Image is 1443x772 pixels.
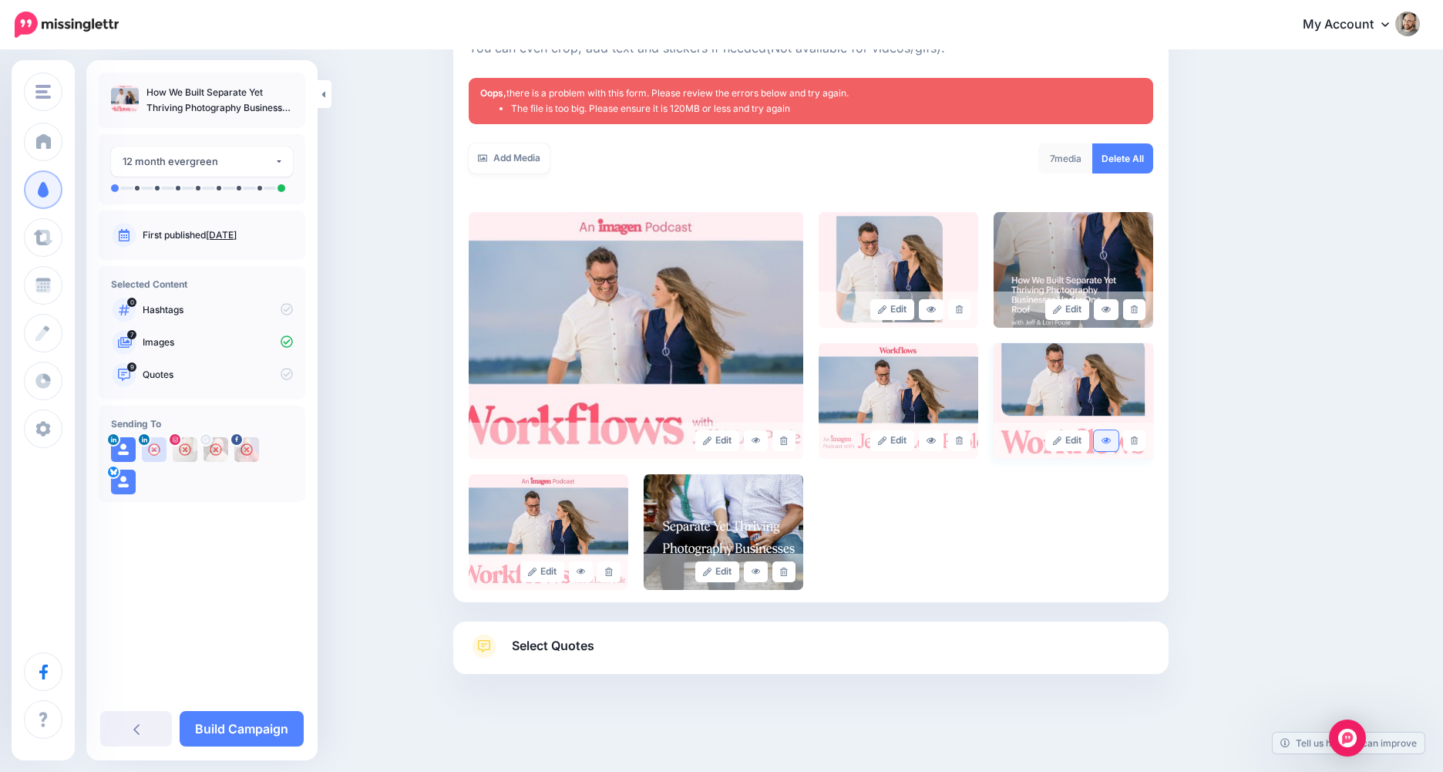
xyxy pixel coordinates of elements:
a: [DATE] [206,229,237,241]
img: 487VMDWPGMORI94MRVJE3GRKWJ84WQYQ_large.jpg [994,212,1153,328]
img: user_default_image.png [142,437,166,462]
a: Select Quotes [469,634,1153,674]
a: Edit [1045,430,1089,451]
p: How We Built Separate Yet Thriving Photography Businesses Under One Roof with [PERSON_NAME] + [PE... [146,85,293,116]
a: My Account [1287,6,1420,44]
img: a3ad160ad0477028c60ec15ea42e917a_large.jpg [469,212,803,459]
a: Delete All [1092,143,1153,174]
img: a3ad160ad0477028c60ec15ea42e917a_thumb.jpg [111,85,139,113]
img: 293272096_733569317667790_8278646181461342538_n-bsa134236.jpg [234,437,259,462]
div: there is a problem with this form. Please review the errors below and try again. [469,78,1153,124]
img: TGINMUGLX8R1K7BQGI9YKJCZEKALD1R5_large.jpg [819,343,978,459]
div: Open Intercom Messenger [1329,720,1366,757]
p: Hashtags [143,303,293,317]
span: 0 [127,298,136,307]
img: SUPJ8ZCJNLV26M6M4PTCZ7OY02692TZD_large.jpg [819,212,978,328]
a: Tell us how we can improve [1273,733,1424,753]
button: 12 month evergreen [111,147,293,177]
a: Edit [870,430,914,451]
img: AAcHTtcBCNpun1ljofrCfxvntSGaKB98Cg21hlB6M2CMCh6FLNZIs96-c-77424.png [203,437,228,462]
img: UJBIWZ9W209BZUMHPSCQLF1X6E2WVVJ1_large.jpg [469,474,628,590]
p: Quotes [143,368,293,382]
span: 7 [127,330,136,339]
a: Edit [695,561,739,582]
span: 7 [1050,153,1054,164]
strong: Oops, [480,87,506,99]
span: Select Quotes [512,635,594,656]
div: media [1038,143,1093,174]
li: The file is too big. Please ensure it is 120MB or less and try again [511,101,1142,116]
div: 12 month evergreen [123,153,274,170]
img: OYOYPQBFKNWSZM38795BC0TY0MCF9JJ8_large.jpg [994,343,1153,459]
div: Select Media [469,11,1153,590]
p: First published [143,228,293,242]
a: Edit [870,299,914,320]
a: Add Media [469,143,550,174]
img: user_default_image.png [111,437,136,462]
span: 9 [127,362,136,372]
img: menu.png [35,85,51,99]
img: 367970769_252280834413667_3871055010744689418_n-bsa134239.jpg [173,437,197,462]
a: Edit [520,561,564,582]
p: Images [143,335,293,349]
img: user_default_image.png [111,470,136,494]
a: Edit [695,430,739,451]
h4: Sending To [111,418,293,430]
h4: Selected Content [111,278,293,290]
a: Edit [1045,299,1089,320]
img: Missinglettr [15,12,119,38]
img: 1S71EYQWJ6AL05T5MCIN0UIGI9GQBDUF_large.png [644,474,803,590]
